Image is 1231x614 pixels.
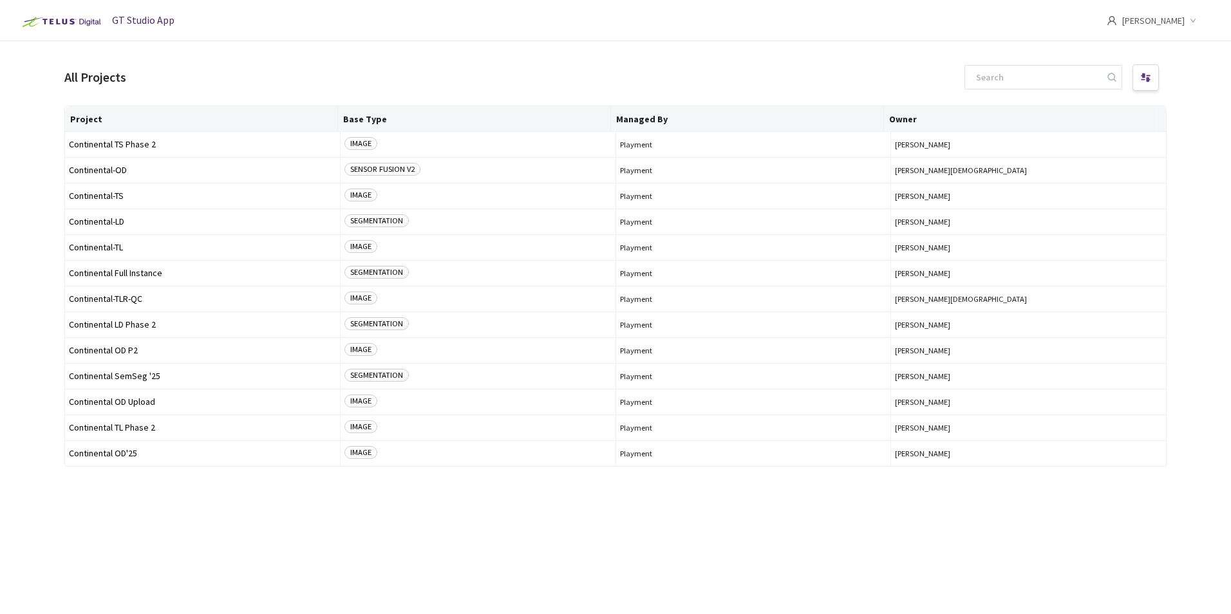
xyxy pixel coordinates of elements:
[112,14,174,26] span: GT Studio App
[620,294,887,304] span: Playment
[69,294,336,304] span: Continental-TLR-QC
[895,397,1162,407] span: [PERSON_NAME]
[884,106,1157,132] th: Owner
[1190,17,1196,24] span: down
[69,217,336,227] span: Continental-LD
[620,346,887,355] span: Playment
[620,217,887,227] span: Playment
[895,217,1162,227] span: [PERSON_NAME]
[620,191,887,201] span: Playment
[344,163,420,176] span: SENSOR FUSION V2
[344,214,409,227] span: SEGMENTATION
[69,346,336,355] span: Continental OD P2
[620,243,887,252] span: Playment
[69,449,336,458] span: Continental OD'25
[344,369,409,382] span: SEGMENTATION
[69,423,336,433] span: Continental TL Phase 2
[620,268,887,278] span: Playment
[620,140,887,149] span: Playment
[895,371,1162,381] span: [PERSON_NAME]
[344,446,377,459] span: IMAGE
[344,137,377,150] span: IMAGE
[64,68,126,87] div: All Projects
[620,449,887,458] span: Playment
[895,320,1162,330] span: [PERSON_NAME]
[620,397,887,407] span: Playment
[895,268,1162,278] span: [PERSON_NAME]
[895,346,1162,355] span: [PERSON_NAME]
[895,165,1162,175] span: [PERSON_NAME][DEMOGRAPHIC_DATA]
[895,243,1162,252] span: [PERSON_NAME]
[344,240,377,253] span: IMAGE
[69,140,336,149] span: Continental TS Phase 2
[69,191,336,201] span: Continental-TS
[344,266,409,279] span: SEGMENTATION
[620,320,887,330] span: Playment
[344,343,377,356] span: IMAGE
[895,191,1162,201] span: [PERSON_NAME]
[895,294,1162,304] span: [PERSON_NAME][DEMOGRAPHIC_DATA]
[344,420,377,433] span: IMAGE
[620,371,887,381] span: Playment
[344,395,377,407] span: IMAGE
[620,165,887,175] span: Playment
[968,66,1105,89] input: Search
[344,189,377,201] span: IMAGE
[69,165,336,175] span: Continental-OD
[69,397,336,407] span: Continental OD Upload
[69,371,336,381] span: Continental SemSeg '25
[895,449,1162,458] span: [PERSON_NAME]
[69,243,336,252] span: Continental-TL
[15,12,105,32] img: Telus
[344,292,377,304] span: IMAGE
[344,317,409,330] span: SEGMENTATION
[69,320,336,330] span: Continental LD Phase 2
[611,106,884,132] th: Managed By
[1107,15,1117,26] span: user
[338,106,611,132] th: Base Type
[895,423,1162,433] span: [PERSON_NAME]
[69,268,336,278] span: Continental Full Instance
[65,106,338,132] th: Project
[895,140,1162,149] span: [PERSON_NAME]
[620,423,887,433] span: Playment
